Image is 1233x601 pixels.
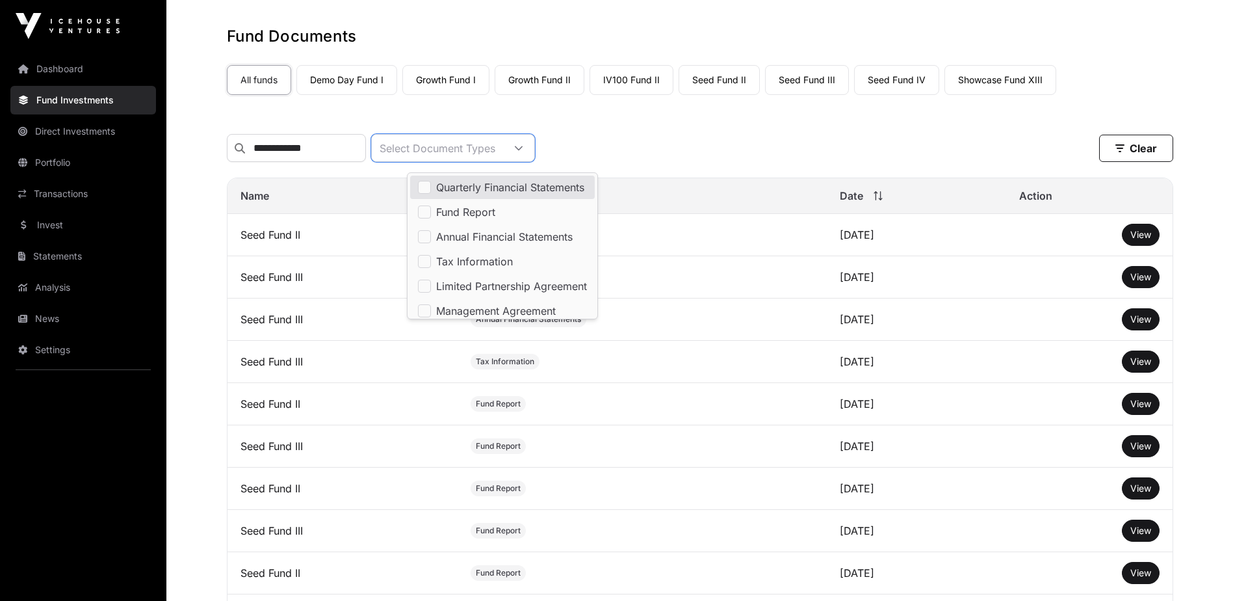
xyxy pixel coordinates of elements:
[1130,355,1151,368] a: View
[1099,135,1173,162] button: Clear
[10,242,156,271] a: Statements
[227,425,458,468] td: Seed Fund III
[372,135,503,161] div: Select Document Types
[1122,351,1160,373] button: View
[10,86,156,114] a: Fund Investments
[410,176,595,199] li: Quarterly Financial Statements
[436,182,584,193] span: Quarterly Financial Statements
[436,281,587,291] span: Limited Partnership Agreement
[410,225,595,248] li: Annual Financial Statements
[1130,524,1151,537] a: View
[10,211,156,239] a: Invest
[765,65,849,95] a: Seed Fund III
[10,304,156,333] a: News
[476,314,581,325] span: Annual Financial Statements
[227,256,458,299] td: Seed Fund III
[476,568,521,578] span: Fund Report
[476,483,521,494] span: Fund Report
[827,383,1006,425] td: [DATE]
[410,299,595,323] li: Management Agreement
[10,148,156,177] a: Portfolio
[1130,567,1151,580] a: View
[240,188,269,204] span: Name
[1168,539,1233,601] iframe: Chat Widget
[1130,356,1151,367] span: View
[1130,440,1151,453] a: View
[1130,483,1151,494] span: View
[854,65,939,95] a: Seed Fund IV
[227,26,1173,47] h1: Fund Documents
[1130,229,1151,240] span: View
[827,552,1006,594] td: [DATE]
[436,256,513,267] span: Tax Information
[1122,562,1160,584] button: View
[827,299,1006,341] td: [DATE]
[227,341,458,383] td: Seed Fund III
[10,336,156,364] a: Settings
[408,173,597,523] ul: Option List
[827,341,1006,383] td: [DATE]
[1122,393,1160,415] button: View
[827,468,1006,510] td: [DATE]
[436,306,556,316] span: Management Agreement
[10,117,156,146] a: Direct Investments
[402,65,489,95] a: Growth Fund I
[410,250,595,273] li: Tax Information
[227,552,458,594] td: Seed Fund II
[590,65,673,95] a: IV100 Fund II
[1122,435,1160,457] button: View
[827,214,1006,256] td: [DATE]
[10,273,156,302] a: Analysis
[227,468,458,510] td: Seed Fund II
[1122,266,1160,288] button: View
[296,65,397,95] a: Demo Day Fund I
[495,65,584,95] a: Growth Fund II
[227,65,291,95] a: All funds
[1130,525,1151,536] span: View
[410,274,595,298] li: Limited Partnership Agreement
[679,65,760,95] a: Seed Fund II
[1122,308,1160,330] button: View
[840,188,863,204] span: Date
[1130,228,1151,241] a: View
[1122,224,1160,246] button: View
[10,55,156,83] a: Dashboard
[227,510,458,552] td: Seed Fund III
[436,207,495,217] span: Fund Report
[1130,271,1151,282] span: View
[1122,477,1160,500] button: View
[1122,520,1160,542] button: View
[1130,440,1151,451] span: View
[1130,482,1151,495] a: View
[944,65,1056,95] a: Showcase Fund XIII
[1130,314,1151,325] span: View
[1130,567,1151,578] span: View
[16,13,120,39] img: Icehouse Ventures Logo
[1130,398,1151,409] span: View
[10,180,156,208] a: Transactions
[827,425,1006,468] td: [DATE]
[1130,397,1151,410] a: View
[227,214,458,256] td: Seed Fund II
[476,441,521,451] span: Fund Report
[1019,188,1052,204] span: Action
[410,200,595,224] li: Fund Report
[827,256,1006,299] td: [DATE]
[1130,271,1151,284] a: View
[436,232,573,242] span: Annual Financial Statements
[476,526,521,536] span: Fund Report
[476,399,521,409] span: Fund Report
[1130,313,1151,326] a: View
[227,383,458,425] td: Seed Fund II
[227,299,458,341] td: Seed Fund III
[476,356,534,367] span: Tax Information
[827,510,1006,552] td: [DATE]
